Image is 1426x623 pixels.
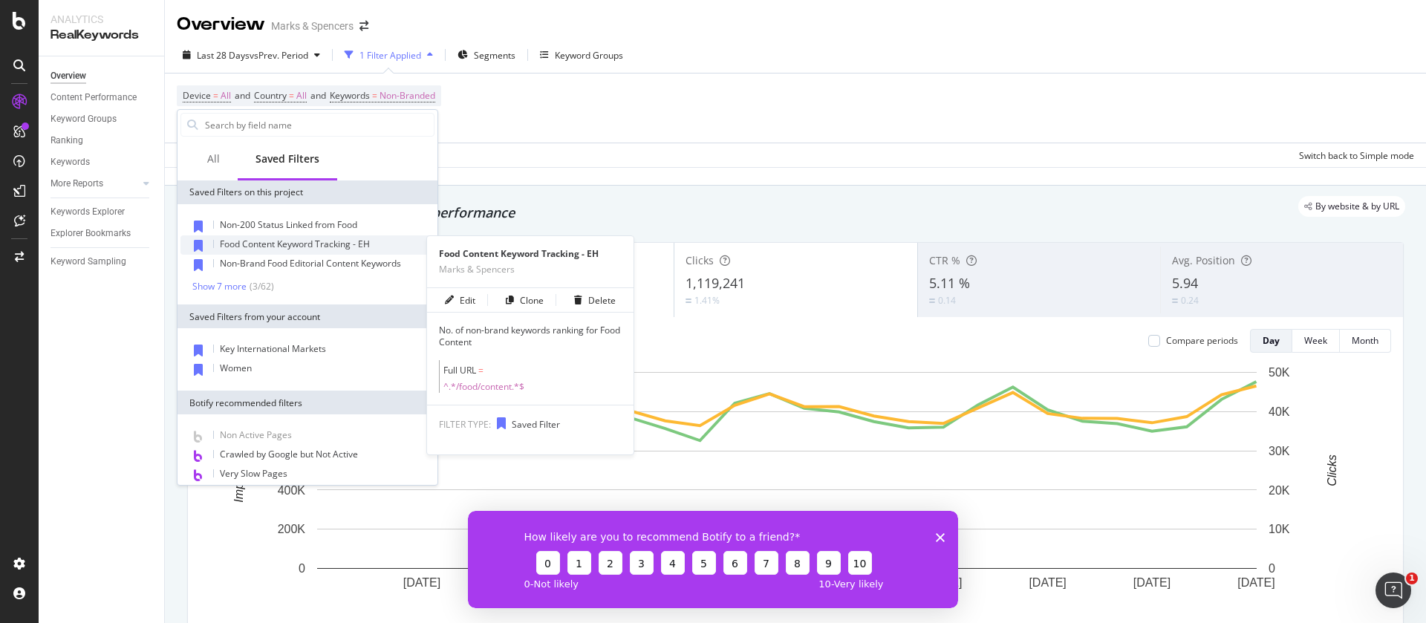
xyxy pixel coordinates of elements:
[255,151,319,166] div: Saved Filters
[534,43,629,67] button: Keyword Groups
[938,294,956,307] div: 0.14
[51,27,152,44] div: RealKeywords
[220,428,292,441] span: Non Active Pages
[220,218,357,231] span: Non-200 Status Linked from Food
[247,280,274,293] div: ( 3 / 62 )
[500,288,544,312] button: Clone
[51,154,90,170] div: Keywords
[1181,294,1199,307] div: 0.24
[296,85,307,106] span: All
[520,294,544,307] div: Clone
[51,111,117,127] div: Keyword Groups
[929,253,960,267] span: CTR %
[51,90,154,105] a: Content Performance
[213,89,218,102] span: =
[183,89,211,102] span: Device
[1298,196,1405,217] div: legacy label
[1172,274,1198,292] span: 5.94
[271,19,354,33] div: Marks & Spencers
[1029,576,1066,589] text: [DATE]
[339,43,439,67] button: 1 Filter Applied
[1326,454,1338,486] text: Clicks
[460,294,475,307] div: Edit
[1352,334,1378,347] div: Month
[220,448,358,460] span: Crawled by Google but Not Active
[51,204,125,220] div: Keywords Explorer
[372,89,377,102] span: =
[925,576,962,589] text: [DATE]
[51,254,126,270] div: Keyword Sampling
[232,438,245,502] text: Impressions
[1133,576,1171,589] text: [DATE]
[289,89,294,102] span: =
[220,342,326,355] span: Key International Markets
[220,362,252,374] span: Women
[51,68,154,84] a: Overview
[439,418,491,431] span: FILTER TYPE:
[278,483,306,496] text: 400K
[51,176,139,192] a: More Reports
[207,151,220,166] div: All
[330,89,370,102] span: Keywords
[1269,523,1290,535] text: 10K
[686,299,691,303] img: Equal
[197,49,250,62] span: Last 28 Days
[51,68,86,84] div: Overview
[478,364,484,376] span: =
[568,288,616,312] button: Delete
[221,85,231,106] span: All
[427,324,634,348] div: No. of non-brand keywords ranking for Food Content
[1237,576,1274,589] text: [DATE]
[359,49,421,62] div: 1 Filter Applied
[1304,334,1327,347] div: Week
[929,274,970,292] span: 5.11 %
[254,89,287,102] span: Country
[51,204,154,220] a: Keywords Explorer
[51,254,154,270] a: Keyword Sampling
[468,511,958,608] iframe: Survey from Botify
[555,49,623,62] div: Keyword Groups
[220,467,287,480] span: Very Slow Pages
[1375,573,1411,608] iframe: Intercom live chat
[359,21,368,31] div: arrow-right-arrow-left
[220,238,370,250] span: Food Content Keyword Tracking - EH
[51,226,131,241] div: Explorer Bookmarks
[1269,445,1290,457] text: 30K
[686,274,745,292] span: 1,119,241
[1299,149,1414,162] div: Switch back to Simple mode
[178,180,437,204] div: Saved Filters on this project
[178,304,437,328] div: Saved Filters from your account
[1269,405,1290,418] text: 40K
[380,85,435,106] span: Non-Branded
[403,576,440,589] text: [DATE]
[1315,202,1399,211] span: By website & by URL
[452,43,521,67] button: Segments
[512,418,560,431] span: Saved Filter
[1172,253,1235,267] span: Avg. Position
[299,562,305,575] text: 0
[235,89,250,102] span: and
[51,226,154,241] a: Explorer Bookmarks
[177,43,326,67] button: Last 28 DaysvsPrev. Period
[310,89,326,102] span: and
[278,523,306,535] text: 200K
[51,154,154,170] a: Keywords
[1269,483,1290,496] text: 20K
[1293,143,1414,167] button: Switch back to Simple mode
[1340,329,1391,353] button: Month
[51,111,154,127] a: Keyword Groups
[694,294,720,307] div: 1.41%
[427,263,634,275] div: Marks & Spencers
